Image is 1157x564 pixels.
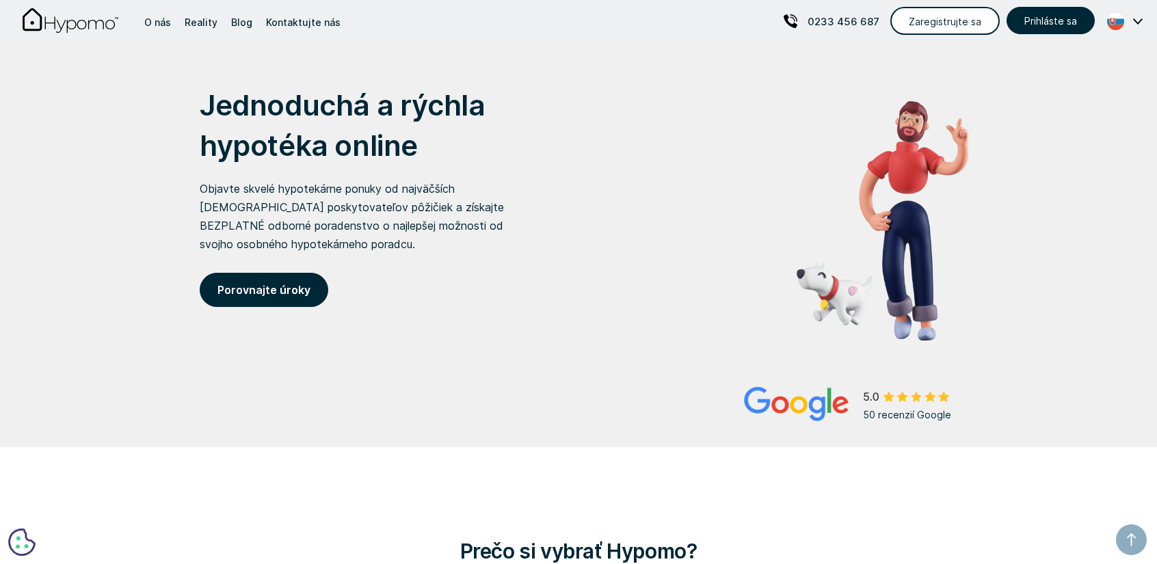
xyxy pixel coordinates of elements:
[863,405,968,424] div: 50 recenzií Google
[144,13,171,31] div: O nás
[200,180,535,254] p: Objavte skvelé hypotekárne ponuky od najväčších [DEMOGRAPHIC_DATA] poskytovateľov pôžičiek a získ...
[744,387,968,424] a: 50 recenzií Google
[231,13,252,31] div: Blog
[200,85,535,166] h1: Jednoduchá a rýchla hypotéka online
[266,13,341,31] div: Kontaktujte nás
[8,528,36,556] button: Cookie Preferences
[890,7,1000,35] a: Zaregistrujte sa
[808,12,879,31] p: 0233 456 687
[200,273,328,307] a: Porovnajte úroky
[217,283,310,297] strong: Porovnajte úroky
[1007,7,1095,34] a: Prihláste sa
[185,13,217,31] div: Reality
[784,5,879,38] a: 0233 456 687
